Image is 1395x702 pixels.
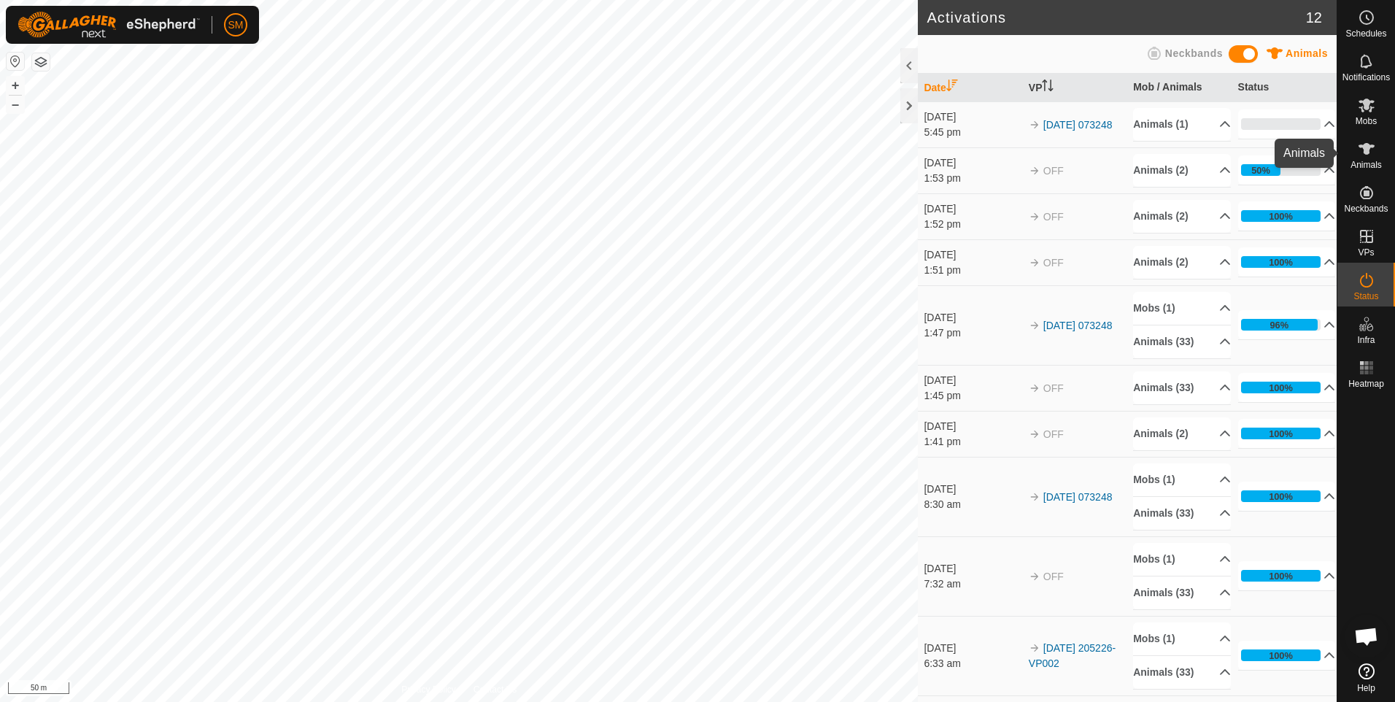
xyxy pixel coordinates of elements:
[1042,82,1054,93] p-sorticon: Activate to sort
[1127,74,1232,102] th: Mob / Animals
[1251,163,1270,177] div: 50%
[1241,164,1321,176] div: 50%
[1043,119,1113,131] a: [DATE] 073248
[924,325,1021,341] div: 1:47 pm
[1241,428,1321,439] div: 100%
[924,201,1021,217] div: [DATE]
[924,482,1021,497] div: [DATE]
[1342,73,1390,82] span: Notifications
[1358,248,1374,257] span: VPs
[1353,292,1378,301] span: Status
[1344,204,1388,213] span: Neckbands
[1133,576,1231,609] p-accordion-header: Animals (33)
[924,171,1021,186] div: 1:53 pm
[924,561,1021,576] div: [DATE]
[1286,47,1328,59] span: Animals
[1269,490,1293,504] div: 100%
[1270,318,1288,332] div: 96%
[1345,614,1388,658] div: Open chat
[924,641,1021,656] div: [DATE]
[924,155,1021,171] div: [DATE]
[1029,320,1040,331] img: arrow
[7,96,24,113] button: –
[1345,29,1386,38] span: Schedules
[924,656,1021,671] div: 6:33 am
[1238,482,1336,511] p-accordion-header: 100%
[924,497,1021,512] div: 8:30 am
[1357,336,1375,344] span: Infra
[1029,491,1040,503] img: arrow
[1133,463,1231,496] p-accordion-header: Mobs (1)
[1337,657,1395,698] a: Help
[1241,649,1321,661] div: 100%
[924,310,1021,325] div: [DATE]
[1133,543,1231,576] p-accordion-header: Mobs (1)
[1029,211,1040,223] img: arrow
[924,247,1021,263] div: [DATE]
[1133,417,1231,450] p-accordion-header: Animals (2)
[918,74,1022,102] th: Date
[1133,325,1231,358] p-accordion-header: Animals (33)
[1043,491,1113,503] a: [DATE] 073248
[924,388,1021,404] div: 1:45 pm
[1133,154,1231,187] p-accordion-header: Animals (2)
[1165,47,1223,59] span: Neckbands
[474,683,517,696] a: Contact Us
[1241,490,1321,502] div: 100%
[228,18,244,33] span: SM
[1269,381,1293,395] div: 100%
[1241,319,1321,331] div: 96%
[1306,7,1322,28] span: 12
[927,9,1305,26] h2: Activations
[1043,165,1064,177] span: OFF
[1241,210,1321,222] div: 100%
[924,109,1021,125] div: [DATE]
[1043,428,1064,440] span: OFF
[1029,119,1040,131] img: arrow
[1269,255,1293,269] div: 100%
[1133,108,1231,141] p-accordion-header: Animals (1)
[1356,117,1377,126] span: Mobs
[1269,649,1293,663] div: 100%
[924,125,1021,140] div: 5:45 pm
[1269,209,1293,223] div: 100%
[7,53,24,70] button: Reset Map
[1043,320,1113,331] a: [DATE] 073248
[1029,571,1040,582] img: arrow
[1241,570,1321,582] div: 100%
[1238,310,1336,339] p-accordion-header: 96%
[1238,247,1336,277] p-accordion-header: 100%
[1238,373,1336,402] p-accordion-header: 100%
[1350,161,1382,169] span: Animals
[1238,419,1336,448] p-accordion-header: 100%
[1241,382,1321,393] div: 100%
[924,576,1021,592] div: 7:32 am
[32,53,50,71] button: Map Layers
[1238,201,1336,231] p-accordion-header: 100%
[924,217,1021,232] div: 1:52 pm
[1269,427,1293,441] div: 100%
[924,434,1021,450] div: 1:41 pm
[18,12,200,38] img: Gallagher Logo
[1029,257,1040,269] img: arrow
[1133,200,1231,233] p-accordion-header: Animals (2)
[1241,256,1321,268] div: 100%
[1133,371,1231,404] p-accordion-header: Animals (33)
[1133,292,1231,325] p-accordion-header: Mobs (1)
[1043,571,1064,582] span: OFF
[1269,569,1293,583] div: 100%
[1029,642,1040,654] img: arrow
[1238,641,1336,670] p-accordion-header: 100%
[1238,561,1336,590] p-accordion-header: 100%
[1238,109,1336,139] p-accordion-header: 0%
[924,263,1021,278] div: 1:51 pm
[1133,622,1231,655] p-accordion-header: Mobs (1)
[1241,118,1321,130] div: 0%
[1029,642,1116,669] a: [DATE] 205226-VP002
[1043,382,1064,394] span: OFF
[1357,684,1375,693] span: Help
[1043,257,1064,269] span: OFF
[401,683,456,696] a: Privacy Policy
[1023,74,1127,102] th: VP
[1029,428,1040,440] img: arrow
